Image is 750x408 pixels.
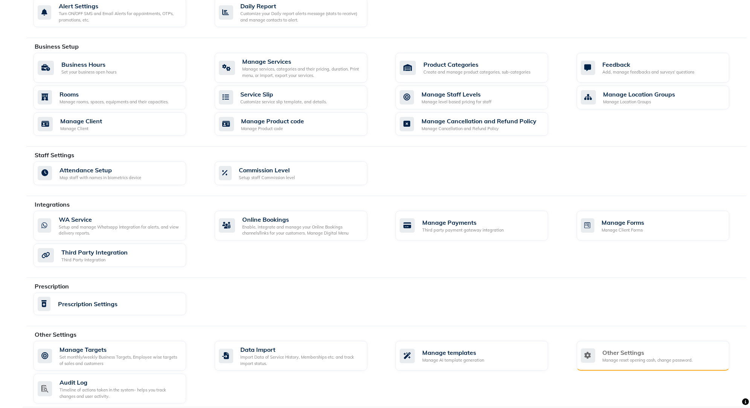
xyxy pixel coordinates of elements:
[239,175,295,181] div: Setup staff Commission level
[577,211,747,241] a: Manage FormsManage Client Forms
[603,357,693,364] div: Manage reset opening cash, change password.
[34,211,203,241] a: WA ServiceSetup and manage Whatsapp Integration for alerts, and view delivery reports.
[60,90,169,99] div: Rooms
[422,227,504,233] div: Third party payment gateway integration
[60,117,102,126] div: Manage Client
[603,69,695,75] div: Add, manage feedbacks and surveys' questions
[215,86,385,109] a: Service SlipCustomize service slip template, and details.
[396,112,565,136] a: Manage Cancellation and Refund PolicyManage Cancellation and Refund Policy
[34,161,203,185] a: Attendance SetupMap staff with names in biometrics device
[422,99,492,105] div: Manage level based pricing for staff
[603,90,675,99] div: Manage Location Groups
[239,166,295,175] div: Commission Level
[34,293,203,315] a: Prescription Settings
[422,357,484,364] div: Manage AI template generation
[61,69,116,75] div: Set your business open hours
[577,341,747,371] a: Other SettingsManage reset opening cash, change password.
[38,381,52,396] img: check-list.png
[59,215,180,224] div: WA Service
[60,387,180,399] div: Timeline of actions taken in the system- helps you track changes and user activity.
[422,348,484,357] div: Manage templates
[241,90,327,99] div: Service Slip
[215,161,385,185] a: Commission LevelSetup staff Commission level
[243,66,361,78] div: Manage services, categories and their pricing, duration. Print menu, or import, export your servi...
[422,126,536,132] div: Manage Cancellation and Refund Policy
[423,69,530,75] div: Create and manage product categories, sub-categories
[241,11,361,23] div: Customize your Daily report alerts message (stats to receive) and manage contacts to alert.
[61,257,128,263] div: Third Party Integration
[396,53,565,83] a: Product CategoriesCreate and manage product categories, sub-categories
[603,99,675,105] div: Manage Location Groups
[215,53,385,83] a: Manage ServicesManage services, categories and their pricing, duration. Print menu, or import, ex...
[577,53,747,83] a: FeedbackAdd, manage feedbacks and surveys' questions
[422,90,492,99] div: Manage Staff Levels
[60,354,180,367] div: Set monthly/weekly Business Targets, Employee wise targets of sales and customers
[59,224,180,236] div: Setup and manage Whatsapp Integration for alerts, and view delivery reports.
[60,345,180,354] div: Manage Targets
[396,86,565,109] a: Manage Staff LevelsManage level based pricing for staff
[241,99,327,105] div: Customize service slip template, and details.
[396,341,565,371] a: Manage templatesManage AI template generation
[423,60,530,69] div: Product Categories
[59,2,180,11] div: Alert Settings
[577,86,747,109] a: Manage Location GroupsManage Location Groups
[61,60,116,69] div: Business Hours
[34,244,203,267] a: Third Party IntegrationThird Party Integration
[215,211,385,241] a: Online BookingsEnable, integrate and manage your Online Bookings channels/links for your customer...
[215,112,385,136] a: Manage Product codeManage Product code
[603,348,693,357] div: Other Settings
[603,60,695,69] div: Feedback
[243,224,361,236] div: Enable, integrate and manage your Online Bookings channels/links for your customers. Manage Digit...
[422,218,504,227] div: Manage Payments
[60,166,141,175] div: Attendance Setup
[396,211,565,241] a: Manage PaymentsThird party payment gateway integration
[215,341,385,371] a: Data ImportImport Data of Service History, Memberships etc. and track import status.
[241,117,304,126] div: Manage Product code
[243,57,361,66] div: Manage Services
[34,53,203,83] a: Business HoursSet your business open hours
[241,126,304,132] div: Manage Product code
[241,345,361,354] div: Data Import
[60,126,102,132] div: Manage Client
[241,2,361,11] div: Daily Report
[34,374,203,403] a: Audit LogTimeline of actions taken in the system- helps you track changes and user activity.
[60,175,141,181] div: Map staff with names in biometrics device
[34,112,203,136] a: Manage ClientManage Client
[243,215,361,224] div: Online Bookings
[34,86,203,109] a: RoomsManage rooms, spaces, equipments and their capacities.
[34,341,203,371] a: Manage TargetsSet monthly/weekly Business Targets, Employee wise targets of sales and customers
[60,99,169,105] div: Manage rooms, spaces, equipments and their capacities.
[422,117,536,126] div: Manage Cancellation and Refund Policy
[59,11,180,23] div: Turn ON/OFF SMS and Email Alerts for appointments, OTPs, promotions, etc.
[60,378,180,387] div: Audit Log
[61,248,128,257] div: Third Party Integration
[602,218,645,227] div: Manage Forms
[602,227,645,233] div: Manage Client Forms
[58,299,118,308] div: Prescription Settings
[241,354,361,367] div: Import Data of Service History, Memberships etc. and track import status.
